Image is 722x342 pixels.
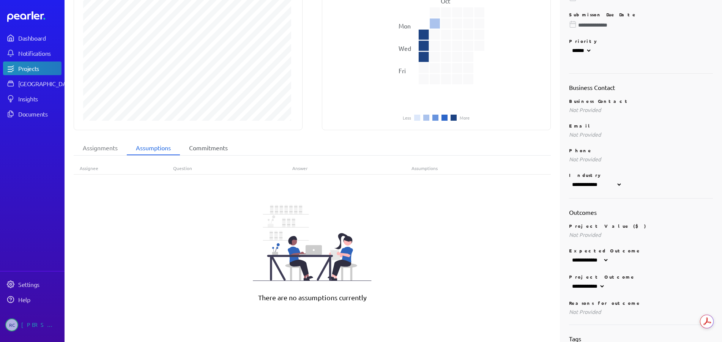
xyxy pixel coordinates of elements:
li: More [460,115,470,120]
div: Assignee [74,165,173,171]
li: Assignments [74,141,127,155]
span: Not Provided [569,156,601,162]
div: Answer [292,165,411,171]
div: Question [173,165,292,171]
p: Expected Outcome [569,247,713,254]
text: Mon [398,22,410,30]
div: Documents [18,110,61,118]
a: [GEOGRAPHIC_DATA] [3,77,61,90]
p: There are no assumptions currently [258,293,367,302]
a: RC[PERSON_NAME] [3,315,61,334]
h2: Business Contact [569,83,713,92]
span: Not Provided [569,308,601,315]
text: Wed [398,44,411,52]
div: [PERSON_NAME] [21,318,59,331]
li: Less [403,115,411,120]
p: Phone [569,147,713,153]
input: Please choose a due date [569,21,713,29]
h2: Outcomes [569,208,713,217]
a: Settings [3,277,61,291]
div: [GEOGRAPHIC_DATA] [18,80,75,87]
div: Settings [18,281,61,288]
p: Project Value ($) [569,223,713,229]
a: Notifications [3,46,61,60]
p: Email [569,123,713,129]
div: Projects [18,65,61,72]
div: Help [18,296,61,303]
div: Assumptions [411,165,531,171]
a: Dashboard [3,31,61,45]
div: Dashboard [18,34,61,42]
li: Assumptions [127,141,180,155]
div: Insights [18,95,61,102]
span: Not Provided [569,231,601,238]
a: Insights [3,92,61,106]
div: Notifications [18,49,61,57]
span: Robert Craig [5,318,18,331]
text: Fri [398,67,405,74]
li: Commitments [180,141,237,155]
p: Business Contact [569,98,713,104]
p: Priority [569,38,713,44]
span: Not Provided [569,106,601,113]
p: Industry [569,172,713,178]
p: Project Outcome [569,274,713,280]
a: Help [3,293,61,306]
span: Not Provided [569,131,601,138]
p: Reasons for outcome [569,300,713,306]
a: Dashboard [7,11,61,22]
p: Submisson Due Date [569,11,713,17]
a: Documents [3,107,61,121]
a: Projects [3,61,61,75]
